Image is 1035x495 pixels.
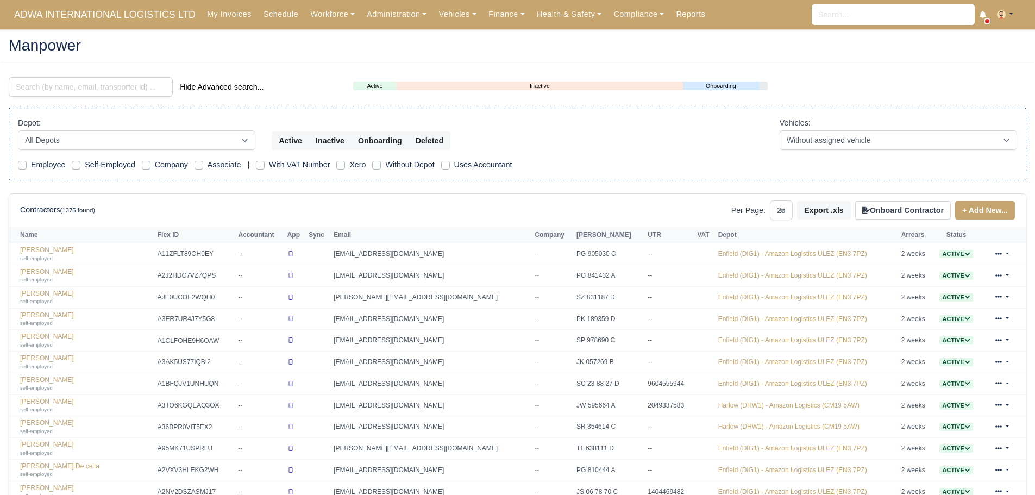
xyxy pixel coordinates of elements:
th: Arrears [899,227,933,243]
td: -- [236,438,285,460]
small: self-employed [20,406,53,412]
label: Depot: [18,117,41,129]
small: self-employed [20,320,53,326]
td: [PERSON_NAME][EMAIL_ADDRESS][DOMAIN_NAME] [331,438,532,460]
td: A3ER7UR4J7Y5G8 [155,308,236,330]
td: PK 189359 D [574,308,645,330]
td: 2 weeks [899,265,933,287]
a: My Invoices [201,4,258,25]
td: -- [645,460,694,481]
a: [PERSON_NAME] self-employed [20,268,152,284]
th: Status [933,227,980,243]
td: A3TO6KGQEAQ3OX [155,394,236,416]
td: [PERSON_NAME][EMAIL_ADDRESS][DOMAIN_NAME] [331,286,532,308]
td: -- [236,373,285,394]
a: [PERSON_NAME] self-employed [20,311,152,327]
a: Schedule [258,4,304,25]
a: Enfield (DIG1) - Amazon Logistics ULEZ (EN3 7PZ) [718,336,867,344]
td: -- [236,265,285,287]
a: Active [939,466,973,474]
a: [PERSON_NAME] self-employed [20,398,152,413]
td: SZ 831187 D [574,286,645,308]
span: Active [939,402,973,410]
a: ADWA INTERNATIONAL LOGISTICS LTD [9,4,201,26]
span: -- [535,250,539,258]
a: [PERSON_NAME] self-employed [20,419,152,435]
button: Deleted [409,131,450,150]
td: 2 weeks [899,352,933,373]
td: -- [645,416,694,438]
a: Finance [482,4,531,25]
a: Enfield (DIG1) - Amazon Logistics ULEZ (EN3 7PZ) [718,380,867,387]
a: Active [939,423,973,430]
label: Vehicles: [780,117,811,129]
th: Sync [306,227,331,243]
small: self-employed [20,450,53,456]
a: [PERSON_NAME] self-employed [20,376,152,392]
th: UTR [645,227,694,243]
a: Onboarding [683,82,758,91]
td: 9604555944 [645,373,694,394]
td: 2 weeks [899,373,933,394]
th: Depot [716,227,899,243]
td: SR 354614 C [574,416,645,438]
td: A2J2HDC7VZ7QPS [155,265,236,287]
a: Active [939,250,973,258]
button: Onboarding [351,131,409,150]
label: Employee [31,159,65,171]
label: With VAT Number [269,159,330,171]
td: 2049337583 [645,394,694,416]
td: JW 595664 A [574,394,645,416]
td: PG 810444 A [574,460,645,481]
th: Flex ID [155,227,236,243]
td: 2 weeks [899,330,933,352]
span: Active [939,250,973,258]
span: Active [939,336,973,344]
td: [EMAIL_ADDRESS][DOMAIN_NAME] [331,394,532,416]
label: Per Page: [731,204,766,217]
small: (1375 found) [60,207,96,214]
button: Onboard Contractor [855,201,951,220]
th: App [285,227,306,243]
span: Active [939,444,973,453]
input: Search (by name, email, transporter id) ... [9,77,173,97]
a: Vehicles [432,4,482,25]
small: self-employed [20,364,53,369]
a: Harlow (DHW1) - Amazon Logistics (CM19 5AW) [718,423,860,430]
td: TL 638111 D [574,438,645,460]
a: Active [939,358,973,366]
span: -- [535,402,539,409]
span: -- [535,315,539,323]
td: 2 weeks [899,416,933,438]
a: Active [939,380,973,387]
td: -- [645,330,694,352]
td: -- [236,394,285,416]
h2: Manpower [9,37,1026,53]
button: Hide Advanced search... [173,78,271,96]
small: self-employed [20,342,53,348]
td: A2VXV3HLEKG2WH [155,460,236,481]
a: [PERSON_NAME] self-employed [20,354,152,370]
a: Administration [361,4,432,25]
td: 2 weeks [899,308,933,330]
small: self-employed [20,255,53,261]
a: Enfield (DIG1) - Amazon Logistics ULEZ (EN3 7PZ) [718,358,867,366]
a: Enfield (DIG1) - Amazon Logistics ULEZ (EN3 7PZ) [718,293,867,301]
a: Active [939,315,973,323]
td: -- [645,243,694,265]
span: -- [535,358,539,366]
a: Reports [670,4,711,25]
td: 2 weeks [899,438,933,460]
button: Inactive [309,131,352,150]
td: 2 weeks [899,243,933,265]
div: + Add New... [951,201,1015,220]
a: [PERSON_NAME] self-employed [20,290,152,305]
td: [EMAIL_ADDRESS][DOMAIN_NAME] [331,330,532,352]
label: Associate [208,159,241,171]
small: self-employed [20,298,53,304]
td: A95MK71USPRLU [155,438,236,460]
a: Health & Safety [531,4,608,25]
